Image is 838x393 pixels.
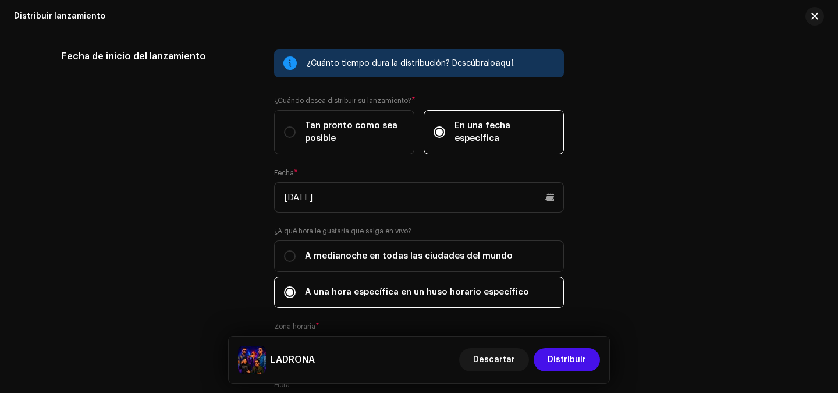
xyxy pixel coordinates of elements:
[454,119,554,145] span: En una fecha específica
[274,168,298,178] label: Fecha
[274,380,294,390] label: Hora
[305,286,529,299] span: A una hora específica en un huso horario específico
[274,226,564,236] label: ¿A qué hora le gustaría que salga en vivo?
[305,119,404,145] span: Tan pronto como sea posible
[459,348,529,371] button: Descartar
[274,96,564,105] label: ¿Cuándo desea distribuir su lanzamiento?
[548,348,586,371] span: Distribuir
[307,56,555,70] div: ¿Cuánto tiempo dura la distribución? Descúbralo .
[238,346,266,374] img: 980be08a-a69b-4f02-903f-bb93805e07cf
[271,353,315,367] h5: LADRONA
[473,348,515,371] span: Descartar
[495,59,513,68] span: aquí
[62,49,255,63] h5: Fecha de inicio del lanzamiento
[534,348,600,371] button: Distribuir
[305,250,513,263] span: A medianoche en todas las ciudades del mundo
[14,12,105,21] div: Distribuir lanzamiento
[274,182,564,213] input: Seleccione una fecha
[274,322,319,331] label: Zona horaria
